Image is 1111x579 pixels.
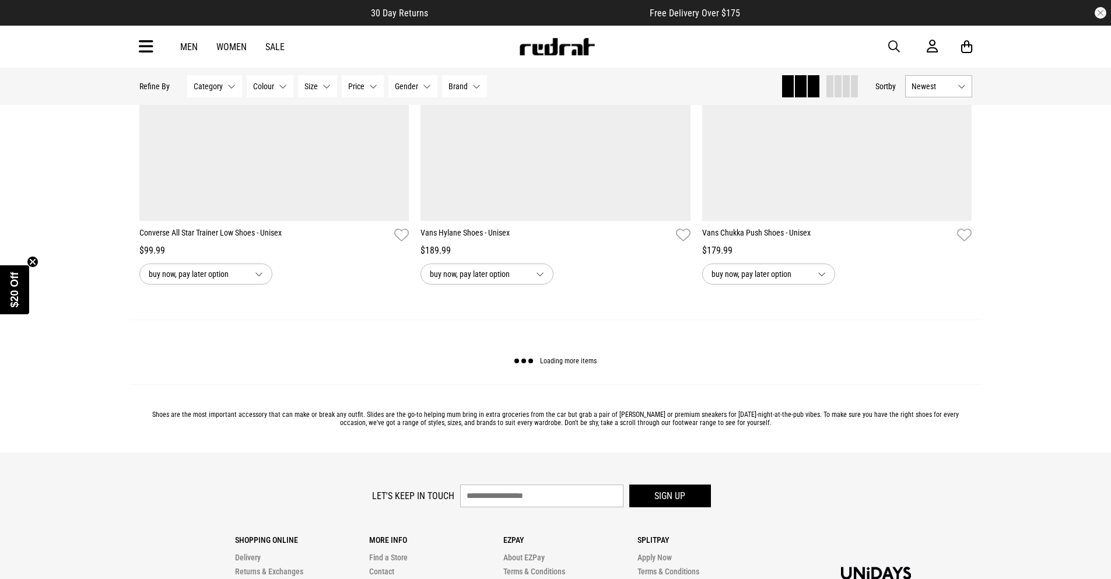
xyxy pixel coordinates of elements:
[348,82,365,91] span: Price
[253,82,274,91] span: Colour
[235,535,369,545] p: Shopping Online
[451,7,626,19] iframe: Customer reviews powered by Trustpilot
[518,38,595,55] img: Redrat logo
[503,535,637,545] p: Ezpay
[235,567,303,576] a: Returns & Exchanges
[702,227,953,244] a: Vans Chukka Push Shoes - Unisex
[388,75,437,97] button: Gender
[395,82,418,91] span: Gender
[9,5,44,40] button: Open LiveChat chat widget
[888,82,896,91] span: by
[369,553,408,562] a: Find a Store
[712,267,808,281] span: buy now, pay later option
[702,244,972,258] div: $179.99
[149,267,246,281] span: buy now, pay later option
[187,75,242,97] button: Category
[420,244,691,258] div: $189.99
[442,75,487,97] button: Brand
[369,535,503,545] p: More Info
[503,553,545,562] a: About EZPay
[194,82,223,91] span: Category
[247,75,293,97] button: Colour
[139,264,272,285] button: buy now, pay later option
[875,79,896,93] button: Sortby
[448,82,468,91] span: Brand
[27,256,38,268] button: Close teaser
[180,41,198,52] a: Men
[540,357,597,366] span: Loading more items
[637,553,672,562] a: Apply Now
[342,75,384,97] button: Price
[304,82,318,91] span: Size
[371,8,428,19] span: 30 Day Returns
[298,75,337,97] button: Size
[265,41,285,52] a: Sale
[9,272,20,307] span: $20 Off
[503,567,565,576] a: Terms & Conditions
[369,567,394,576] a: Contact
[139,410,972,427] p: Shoes are the most important accessory that can make or break any outfit. Slides are the go-to he...
[912,82,953,91] span: Newest
[650,8,740,19] span: Free Delivery Over $175
[139,227,390,244] a: Converse All Star Trainer Low Shoes - Unisex
[372,490,454,501] label: Let's keep in touch
[629,485,711,507] button: Sign up
[139,82,170,91] p: Refine By
[420,227,671,244] a: Vans Hylane Shoes - Unisex
[637,535,772,545] p: Splitpay
[430,267,527,281] span: buy now, pay later option
[235,553,261,562] a: Delivery
[702,264,835,285] button: buy now, pay later option
[216,41,247,52] a: Women
[905,75,972,97] button: Newest
[637,567,699,576] a: Terms & Conditions
[139,244,409,258] div: $99.99
[420,264,553,285] button: buy now, pay later option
